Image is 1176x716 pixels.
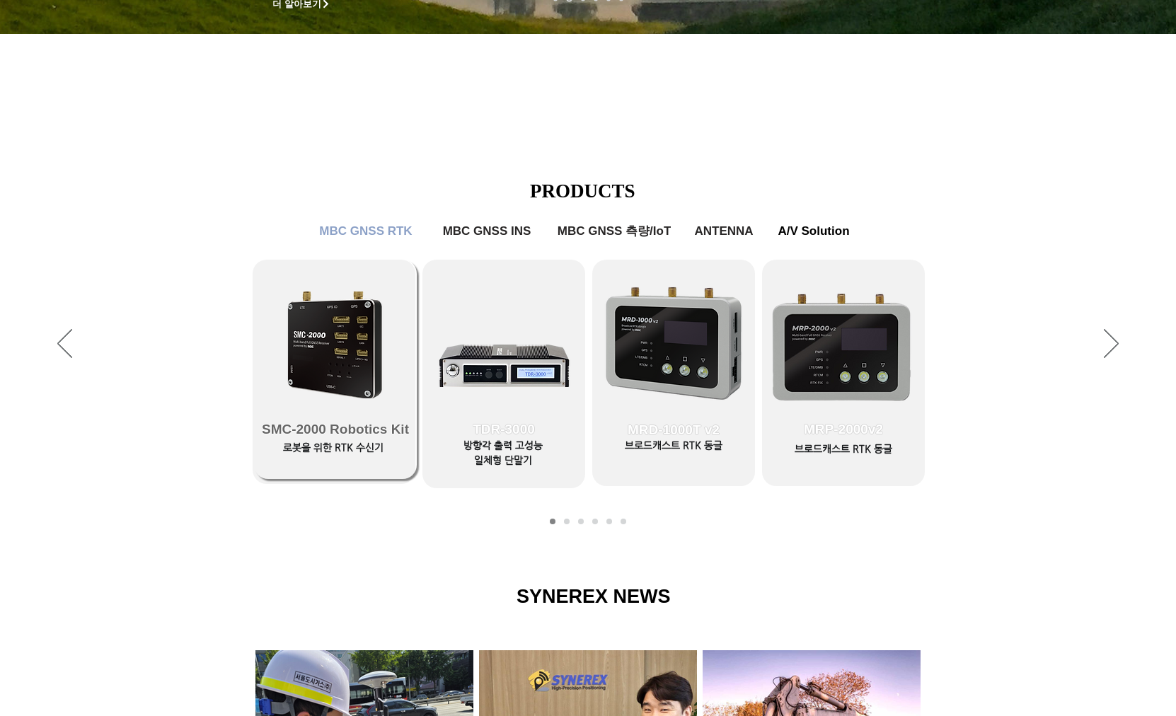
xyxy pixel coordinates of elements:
a: MBC GNSS RTK2 [564,519,570,524]
a: MRP-2000v2 [762,260,925,479]
a: A/V Solution [621,519,626,524]
span: MBC GNSS INS [443,224,531,238]
a: A/V Solution [768,217,860,246]
span: A/V Solution [778,224,849,238]
a: ANTENNA [688,217,759,246]
span: MRD-1000T v2 [628,422,720,438]
span: ANTENNA [694,224,753,238]
a: MBC GNSS INS [578,519,584,524]
a: ANTENNA [606,519,612,524]
a: MRD-1000T v2 [592,260,755,480]
button: 이전 [57,329,72,360]
a: TDR-3000 [422,260,585,479]
nav: 슬라이드 [546,519,630,524]
span: MBC GNSS RTK [319,224,412,238]
span: MBC GNSS 측량/IoT [558,223,671,239]
a: MBC GNSS 측량/IoT [547,217,681,246]
a: MBC GNSS RTK [309,217,422,246]
span: SMC-2000 Robotics Kit [262,422,409,437]
span: TDR-3000 [473,422,535,437]
span: PRODUCTS [530,180,635,202]
a: MBC GNSS RTK1 [550,519,555,524]
a: SMC-2000 Robotics Kit [254,260,417,479]
iframe: Wix Chat [914,270,1176,716]
span: SYNEREX NEWS [517,586,671,607]
a: MBC GNSS 측량/IoT [592,519,598,524]
a: MBC GNSS INS [434,217,540,246]
span: MRP-2000v2 [804,422,883,437]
